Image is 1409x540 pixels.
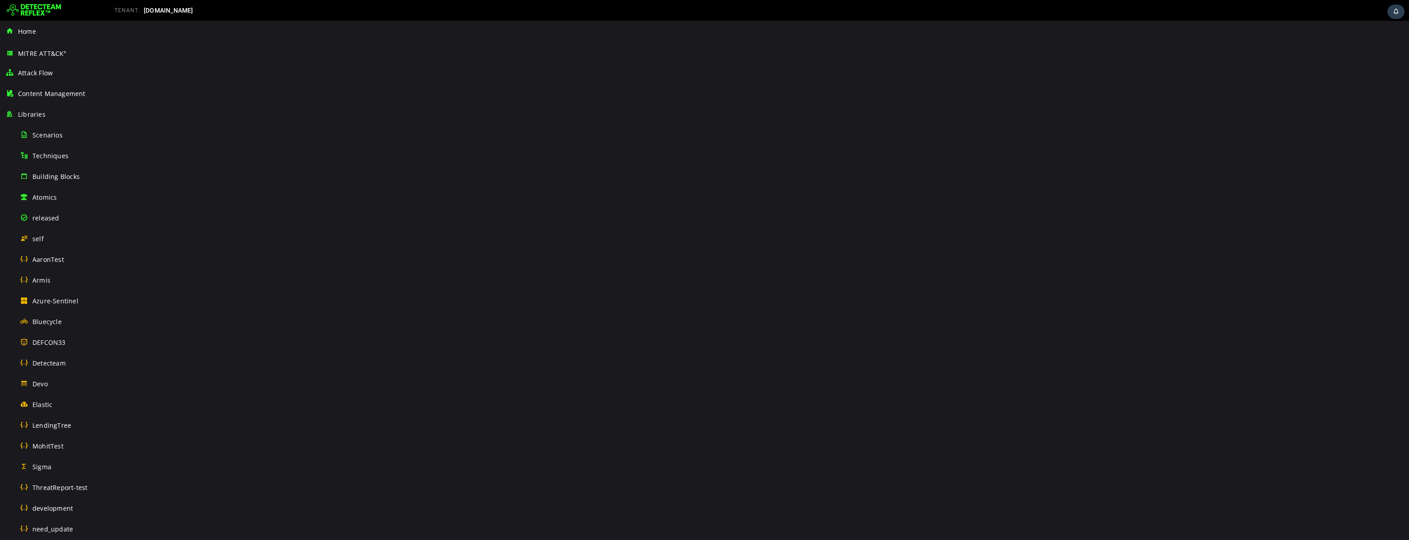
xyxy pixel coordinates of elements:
[32,525,73,533] span: need_update
[18,110,46,119] span: Libraries
[114,7,140,14] span: TENANT:
[1387,5,1404,19] div: Task Notifications
[18,49,67,58] span: MITRE ATT&CK
[32,214,59,222] span: released
[32,359,66,367] span: Detecteam
[7,3,61,18] img: Detecteam logo
[32,193,57,201] span: Atomics
[32,276,50,284] span: Armis
[144,7,193,14] span: [DOMAIN_NAME]
[32,151,68,160] span: Techniques
[32,131,63,139] span: Scenarios
[32,483,87,492] span: ThreatReport-test
[32,172,80,181] span: Building Blocks
[18,89,86,98] span: Content Management
[32,504,73,513] span: development
[18,27,36,36] span: Home
[32,421,71,430] span: LendingTree
[32,255,64,264] span: AaronTest
[32,442,64,450] span: MohitTest
[32,317,62,326] span: Bluecycle
[18,69,53,77] span: Attack Flow
[64,50,66,54] sup: ®
[32,297,78,305] span: Azure-Sentinel
[32,234,44,243] span: self
[32,400,52,409] span: Elastic
[32,462,51,471] span: Sigma
[32,338,66,347] span: DEFCON33
[32,380,48,388] span: Devo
